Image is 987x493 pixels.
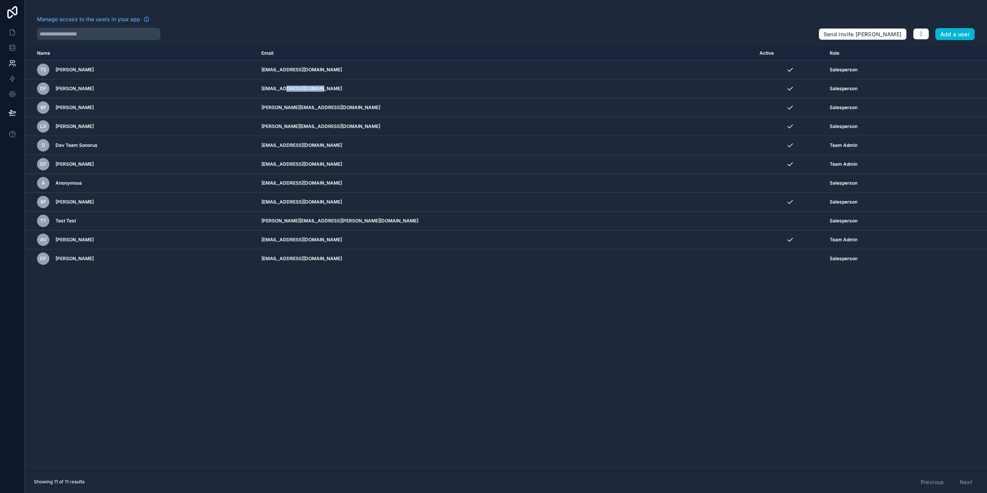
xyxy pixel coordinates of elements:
[830,218,857,224] span: Salesperson
[830,142,857,148] span: Team Admin
[56,237,94,243] span: [PERSON_NAME]
[25,46,987,471] div: scrollable content
[40,123,46,130] span: LG
[40,199,46,205] span: BF
[56,104,94,111] span: [PERSON_NAME]
[257,193,755,212] td: [EMAIL_ADDRESS][DOMAIN_NAME]
[40,218,46,224] span: TT
[40,237,47,243] span: AV
[40,67,46,73] span: TS
[56,67,94,73] span: [PERSON_NAME]
[40,86,46,92] span: DF
[56,142,98,148] span: Dev Team Sonorus
[40,104,46,111] span: BF
[40,256,46,262] span: DF
[37,15,140,23] span: Manage access to the users in your app
[257,46,755,61] th: Email
[257,79,755,98] td: [EMAIL_ADDRESS][DOMAIN_NAME]
[56,218,76,224] span: Test Test
[755,46,825,61] th: Active
[257,249,755,268] td: [EMAIL_ADDRESS][DOMAIN_NAME]
[830,67,857,73] span: Salesperson
[257,155,755,174] td: [EMAIL_ADDRESS][DOMAIN_NAME]
[830,161,857,167] span: Team Admin
[257,61,755,79] td: [EMAIL_ADDRESS][DOMAIN_NAME]
[56,86,94,92] span: [PERSON_NAME]
[935,28,975,40] button: Add a user
[825,46,936,61] th: Role
[257,136,755,155] td: [EMAIL_ADDRESS][DOMAIN_NAME]
[819,28,907,40] button: Send invite [PERSON_NAME]
[56,256,94,262] span: [PERSON_NAME]
[830,237,857,243] span: Team Admin
[257,231,755,249] td: [EMAIL_ADDRESS][DOMAIN_NAME]
[56,123,94,130] span: [PERSON_NAME]
[42,180,45,186] span: A
[37,15,150,23] a: Manage access to the users in your app
[42,142,45,148] span: D
[830,256,857,262] span: Salesperson
[830,199,857,205] span: Salesperson
[830,180,857,186] span: Salesperson
[40,161,46,167] span: DF
[830,123,857,130] span: Salesperson
[25,46,257,61] th: Name
[257,117,755,136] td: [PERSON_NAME][EMAIL_ADDRESS][DOMAIN_NAME]
[56,180,82,186] span: Anonymous
[830,86,857,92] span: Salesperson
[830,104,857,111] span: Salesperson
[56,161,94,167] span: [PERSON_NAME]
[34,479,84,485] span: Showing 11 of 11 results
[257,98,755,117] td: [PERSON_NAME][EMAIL_ADDRESS][DOMAIN_NAME]
[56,199,94,205] span: [PERSON_NAME]
[257,174,755,193] td: [EMAIL_ADDRESS][DOMAIN_NAME]
[257,212,755,231] td: [PERSON_NAME][EMAIL_ADDRESS][PERSON_NAME][DOMAIN_NAME]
